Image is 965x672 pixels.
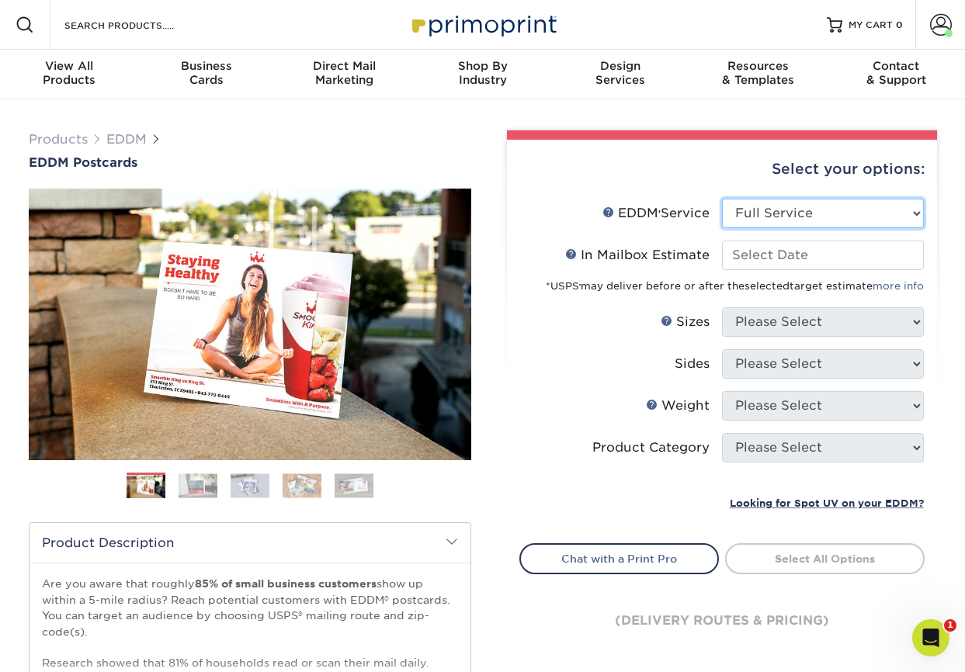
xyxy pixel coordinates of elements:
span: Direct Mail [276,59,414,73]
a: Shop ByIndustry [414,50,552,99]
img: EDDM 02 [179,473,217,497]
img: EDDM 05 [335,473,373,497]
a: Resources& Templates [689,50,828,99]
a: Direct MailMarketing [276,50,414,99]
div: In Mailbox Estimate [565,246,710,265]
span: EDDM Postcards [29,155,137,170]
sup: ® [579,283,581,288]
span: Shop By [414,59,552,73]
span: selected [745,280,790,292]
span: Resources [689,59,828,73]
span: 0 [896,19,903,30]
span: MY CART [849,19,893,32]
a: Select All Options [725,543,925,574]
small: *USPS may deliver before or after the target estimate [546,280,924,292]
a: Chat with a Print Pro [519,543,719,574]
img: EDDM 01 [127,473,165,501]
span: Contact [827,59,965,73]
input: Select Date [722,241,924,270]
span: Design [551,59,689,73]
div: Cards [138,59,276,87]
img: EDDM 04 [283,473,321,497]
strong: 85% of small business customers [195,577,377,590]
img: EDDM Postcards 01 [29,171,471,477]
a: EDDM Postcards [29,155,471,170]
div: & Templates [689,59,828,87]
div: Sides [675,355,710,373]
span: Business [138,59,276,73]
div: & Support [827,59,965,87]
a: more info [873,280,924,292]
div: Select your options: [519,140,925,199]
h2: Product Description [30,523,470,563]
div: Product Category [592,438,710,457]
input: SEARCH PRODUCTS..... [63,16,214,34]
a: Looking for Spot UV on your EDDM? [730,495,924,510]
div: EDDM Service [602,204,710,223]
img: EDDM 03 [231,473,269,497]
iframe: Intercom live chat [912,619,949,656]
div: (delivery routes & pricing) [519,574,925,667]
div: Services [551,59,689,87]
div: Sizes [661,313,710,331]
small: Looking for Spot UV on your EDDM? [730,497,924,509]
a: BusinessCards [138,50,276,99]
sup: ® [658,210,661,216]
div: Marketing [276,59,414,87]
div: Industry [414,59,552,87]
a: Contact& Support [827,50,965,99]
div: Weight [646,397,710,415]
a: DesignServices [551,50,689,99]
a: Products [29,132,88,147]
a: EDDM [106,132,147,147]
img: Primoprint [405,8,561,41]
span: 1 [944,619,956,632]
